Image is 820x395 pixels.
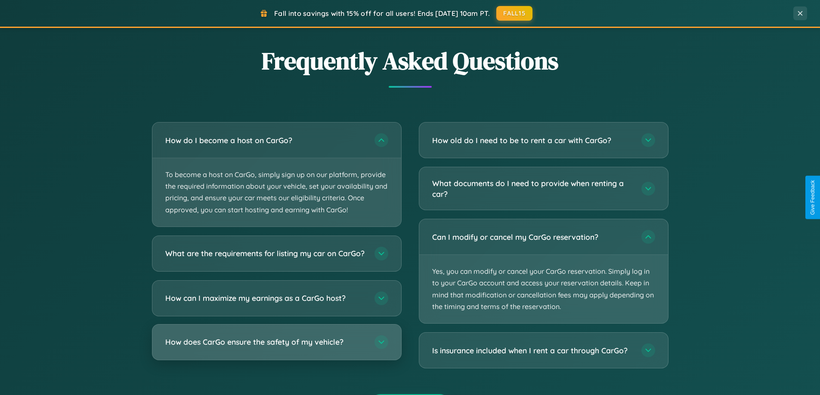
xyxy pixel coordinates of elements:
div: Give Feedback [810,180,816,215]
p: To become a host on CarGo, simply sign up on our platform, provide the required information about... [152,158,401,227]
h2: Frequently Asked Questions [152,44,668,77]
h3: How old do I need to be to rent a car with CarGo? [432,135,633,146]
span: Fall into savings with 15% off for all users! Ends [DATE] 10am PT. [274,9,490,18]
h3: Is insurance included when I rent a car through CarGo? [432,345,633,356]
h3: How do I become a host on CarGo? [165,135,366,146]
h3: How does CarGo ensure the safety of my vehicle? [165,337,366,347]
h3: What are the requirements for listing my car on CarGo? [165,248,366,259]
h3: Can I modify or cancel my CarGo reservation? [432,232,633,242]
button: FALL15 [496,6,532,21]
h3: How can I maximize my earnings as a CarGo host? [165,293,366,303]
p: Yes, you can modify or cancel your CarGo reservation. Simply log in to your CarGo account and acc... [419,255,668,323]
h3: What documents do I need to provide when renting a car? [432,178,633,199]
